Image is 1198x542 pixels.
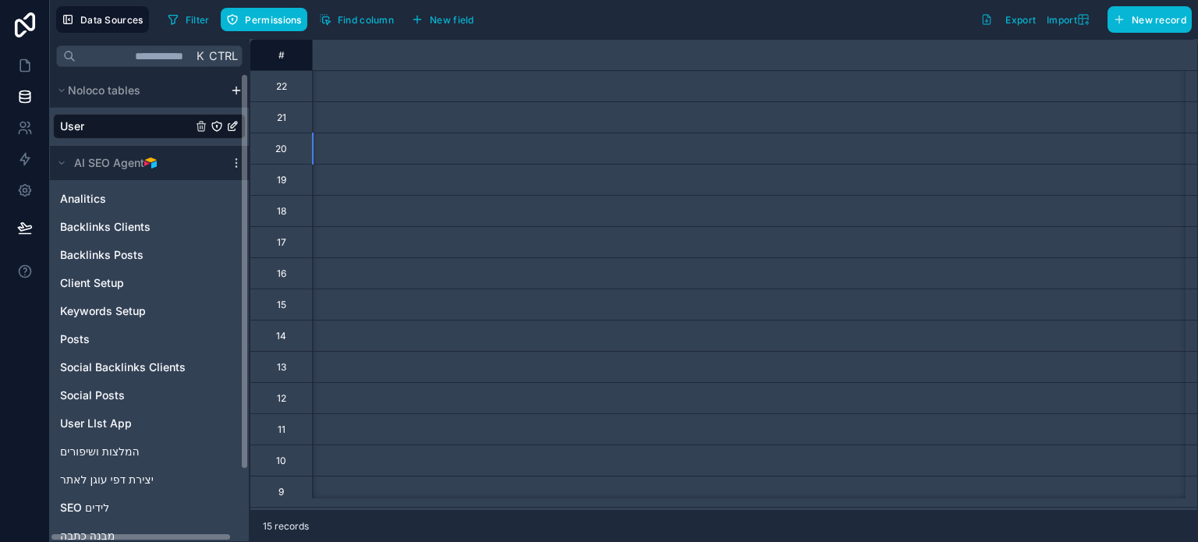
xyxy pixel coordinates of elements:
[276,455,286,467] div: 10
[56,6,149,33] button: Data Sources
[278,423,285,436] div: 11
[277,392,286,405] div: 12
[975,6,1041,33] button: Export
[406,8,480,31] button: New field
[277,112,286,124] div: 21
[161,8,215,31] button: Filter
[186,14,210,26] span: Filter
[221,8,307,31] button: Permissions
[277,205,286,218] div: 18
[277,174,286,186] div: 19
[430,14,474,26] span: New field
[263,520,309,533] span: 15 records
[276,80,287,93] div: 22
[1108,6,1192,33] button: New record
[195,51,206,62] span: K
[278,486,284,498] div: 9
[80,14,144,26] span: Data Sources
[277,299,286,311] div: 15
[314,8,399,31] button: Find column
[277,236,286,249] div: 17
[338,14,394,26] span: Find column
[275,143,287,155] div: 20
[262,49,300,61] div: #
[1041,6,1101,33] button: Import
[276,330,286,342] div: 14
[277,361,286,374] div: 13
[277,267,286,280] div: 16
[245,14,301,26] span: Permissions
[1005,14,1036,26] span: Export
[207,46,239,66] span: Ctrl
[1132,14,1186,26] span: New record
[221,8,313,31] a: Permissions
[1101,6,1192,33] a: New record
[1047,14,1077,26] span: Import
